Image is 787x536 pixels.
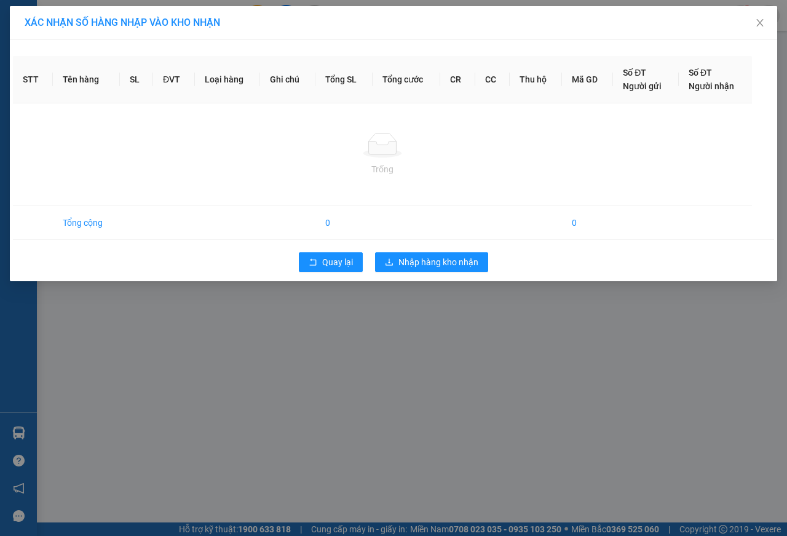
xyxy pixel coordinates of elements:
span: Số ĐT [689,68,712,78]
th: SL [120,56,153,103]
span: rollback [309,258,317,268]
th: Mã GD [562,56,613,103]
span: close [755,18,765,28]
td: Tổng cộng [53,206,120,240]
span: 10:53:36 [DATE] [27,89,75,97]
th: Ghi chú [260,56,315,103]
span: XÁC NHẬN SỐ HÀNG NHẬP VÀO KHO NHẬN [25,17,220,28]
td: 0 [315,206,373,240]
button: Close [743,6,777,41]
span: Hotline: 19001152 [97,55,151,62]
th: CC [475,56,510,103]
img: logo [4,7,59,62]
th: Thu hộ [510,56,562,103]
span: Bến xe [GEOGRAPHIC_DATA] [97,20,165,35]
th: Loại hàng [195,56,261,103]
button: rollbackQuay lại [299,252,363,272]
span: Người gửi [623,81,662,91]
span: Người nhận [689,81,734,91]
span: In ngày: [4,89,75,97]
th: Tổng cước [373,56,440,103]
th: STT [13,56,53,103]
th: CR [440,56,475,103]
span: Quay lại [322,255,353,269]
th: Tổng SL [315,56,373,103]
th: Tên hàng [53,56,120,103]
span: VPMC1309250003 [61,78,131,87]
span: Số ĐT [623,68,646,78]
th: ĐVT [153,56,195,103]
span: ----------------------------------------- [33,66,151,76]
button: downloadNhập hàng kho nhận [375,252,488,272]
span: Nhập hàng kho nhận [398,255,478,269]
div: Trống [23,162,742,176]
td: 0 [562,206,613,240]
span: 01 Võ Văn Truyện, KP.1, Phường 2 [97,37,169,52]
strong: ĐỒNG PHƯỚC [97,7,168,17]
span: download [385,258,393,268]
span: [PERSON_NAME]: [4,79,130,87]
